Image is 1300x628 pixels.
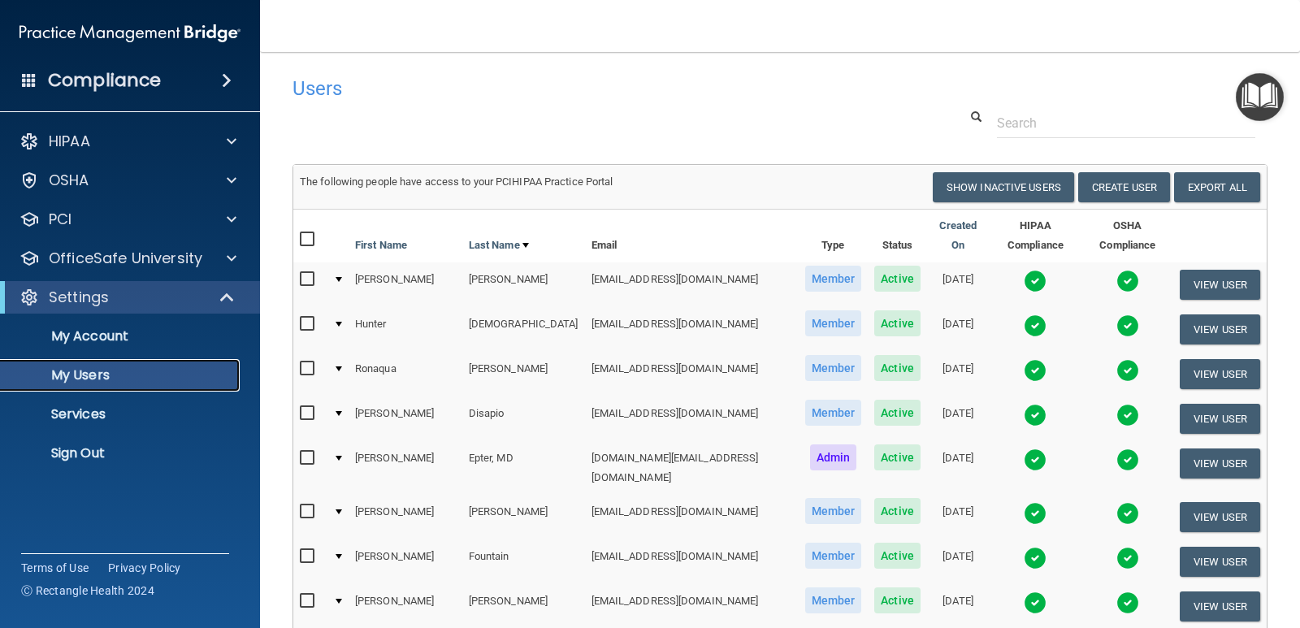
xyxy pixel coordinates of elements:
img: tick.e7d51cea.svg [1116,502,1139,525]
th: HIPAA Compliance [989,210,1082,262]
img: tick.e7d51cea.svg [1116,314,1139,337]
a: First Name [355,236,407,255]
img: tick.e7d51cea.svg [1024,404,1046,427]
p: HIPAA [49,132,90,151]
span: Member [805,587,862,613]
button: View User [1180,314,1260,344]
td: [EMAIL_ADDRESS][DOMAIN_NAME] [585,262,799,307]
img: tick.e7d51cea.svg [1024,448,1046,471]
button: View User [1180,359,1260,389]
a: Export All [1174,172,1260,202]
a: Created On [934,216,982,255]
img: tick.e7d51cea.svg [1024,502,1046,525]
img: tick.e7d51cea.svg [1116,591,1139,614]
span: Active [874,310,921,336]
span: Member [805,266,862,292]
p: OfficeSafe University [49,249,202,268]
span: Active [874,543,921,569]
span: Active [874,444,921,470]
a: Terms of Use [21,560,89,576]
span: Active [874,355,921,381]
td: [PERSON_NAME] [462,495,585,539]
img: PMB logo [19,17,240,50]
h4: Compliance [48,69,161,92]
p: Settings [49,288,109,307]
img: tick.e7d51cea.svg [1116,404,1139,427]
span: Member [805,498,862,524]
img: tick.e7d51cea.svg [1116,448,1139,471]
img: tick.e7d51cea.svg [1116,547,1139,570]
button: Open Resource Center [1236,73,1284,121]
img: tick.e7d51cea.svg [1116,359,1139,382]
p: PCI [49,210,71,229]
img: tick.e7d51cea.svg [1024,270,1046,292]
a: HIPAA [19,132,236,151]
button: View User [1180,404,1260,434]
span: Ⓒ Rectangle Health 2024 [21,583,154,599]
button: Create User [1078,172,1170,202]
td: [PERSON_NAME] [462,262,585,307]
td: [EMAIL_ADDRESS][DOMAIN_NAME] [585,495,799,539]
td: [EMAIL_ADDRESS][DOMAIN_NAME] [585,307,799,352]
td: [DATE] [927,495,989,539]
p: My Account [11,328,232,344]
span: The following people have access to your PCIHIPAA Practice Portal [300,175,613,188]
td: [PERSON_NAME] [349,495,462,539]
td: [EMAIL_ADDRESS][DOMAIN_NAME] [585,539,799,584]
td: [DATE] [927,352,989,396]
td: Epter, MD [462,441,585,495]
td: Ronaqua [349,352,462,396]
a: PCI [19,210,236,229]
span: Member [805,400,862,426]
td: [PERSON_NAME] [349,539,462,584]
span: Member [805,543,862,569]
td: [DATE] [927,539,989,584]
button: View User [1180,448,1260,479]
img: tick.e7d51cea.svg [1024,591,1046,614]
span: Active [874,266,921,292]
td: [PERSON_NAME] [349,396,462,441]
span: Active [874,400,921,426]
td: [PERSON_NAME] [462,352,585,396]
td: Fountain [462,539,585,584]
p: OSHA [49,171,89,190]
a: OfficeSafe University [19,249,236,268]
a: Settings [19,288,236,307]
p: My Users [11,367,232,383]
p: Services [11,406,232,422]
span: Active [874,498,921,524]
td: [DEMOGRAPHIC_DATA] [462,307,585,352]
h4: Users [292,78,851,99]
td: [PERSON_NAME] [349,262,462,307]
th: OSHA Compliance [1082,210,1173,262]
th: Email [585,210,799,262]
td: Disapio [462,396,585,441]
button: Show Inactive Users [933,172,1074,202]
button: View User [1180,270,1260,300]
span: Member [805,355,862,381]
th: Type [799,210,869,262]
td: Hunter [349,307,462,352]
span: Active [874,587,921,613]
td: [DATE] [927,262,989,307]
a: OSHA [19,171,236,190]
span: Admin [810,444,857,470]
th: Status [868,210,927,262]
img: tick.e7d51cea.svg [1024,547,1046,570]
a: Privacy Policy [108,560,181,576]
td: [DATE] [927,396,989,441]
td: [DATE] [927,441,989,495]
td: [DATE] [927,307,989,352]
td: [EMAIL_ADDRESS][DOMAIN_NAME] [585,396,799,441]
td: [DOMAIN_NAME][EMAIL_ADDRESS][DOMAIN_NAME] [585,441,799,495]
p: Sign Out [11,445,232,461]
a: Last Name [469,236,529,255]
img: tick.e7d51cea.svg [1024,314,1046,337]
input: Search [997,108,1255,138]
td: [PERSON_NAME] [349,441,462,495]
td: [EMAIL_ADDRESS][DOMAIN_NAME] [585,352,799,396]
button: View User [1180,547,1260,577]
button: View User [1180,591,1260,622]
img: tick.e7d51cea.svg [1116,270,1139,292]
img: tick.e7d51cea.svg [1024,359,1046,382]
